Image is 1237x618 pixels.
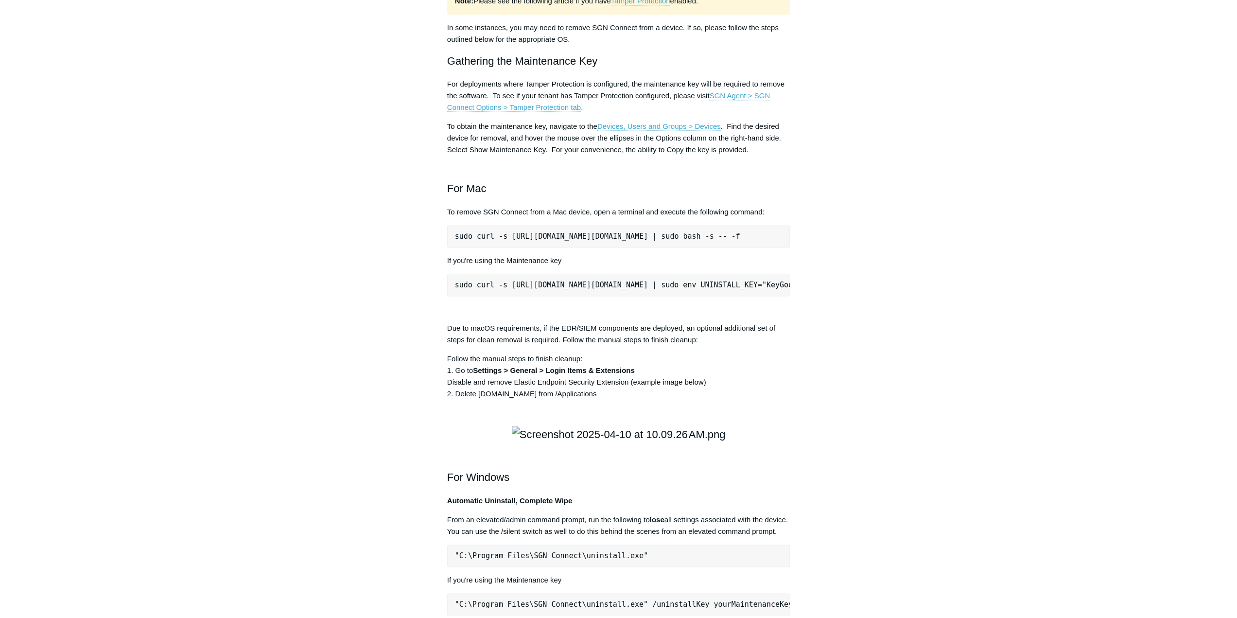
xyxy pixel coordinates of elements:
a: Devices, Users and Groups > Devices [597,122,721,131]
img: Screenshot 2025-04-10 at 10.09.26 AM.png [512,426,726,443]
h2: For Windows [447,452,790,486]
pre: sudo curl -s [URL][DOMAIN_NAME][DOMAIN_NAME] | sudo env UNINSTALL_KEY="KeyGoesHere" bash -s -- -f [447,274,790,296]
span: "C:\Program Files\SGN Connect\uninstall.exe" [455,551,648,560]
pre: "C:\Program Files\SGN Connect\uninstall.exe" /uninstallKey yourMaintenanceKeyHere [447,593,790,616]
p: Due to macOS requirements, if the EDR/SIEM components are deployed, an optional additional set of... [447,322,790,346]
span: From an elevated/admin command prompt, run the following to all settings associated with the devi... [447,515,788,535]
p: For deployments where Tamper Protection is configured, the maintenance key will be required to re... [447,78,790,113]
pre: sudo curl -s [URL][DOMAIN_NAME][DOMAIN_NAME] | sudo bash -s -- -f [447,225,790,247]
strong: Settings > General > Login Items & Extensions [473,366,635,374]
p: In some instances, you may need to remove SGN Connect from a device. If so, please follow the ste... [447,22,790,45]
h2: For Mac [447,163,790,197]
p: To obtain the maintenance key, navigate to the . Find the desired device for removal, and hover t... [447,121,790,156]
p: If you're using the Maintenance key [447,574,790,586]
p: To remove SGN Connect from a Mac device, open a terminal and execute the following command: [447,206,790,218]
p: Follow the manual steps to finish cleanup: 1. Go to Disable and remove Elastic Endpoint Security ... [447,353,790,400]
p: If you're using the Maintenance key [447,255,790,266]
h2: Gathering the Maintenance Key [447,53,790,70]
strong: Automatic Uninstall, Complete Wipe [447,496,572,505]
strong: lose [650,515,664,524]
